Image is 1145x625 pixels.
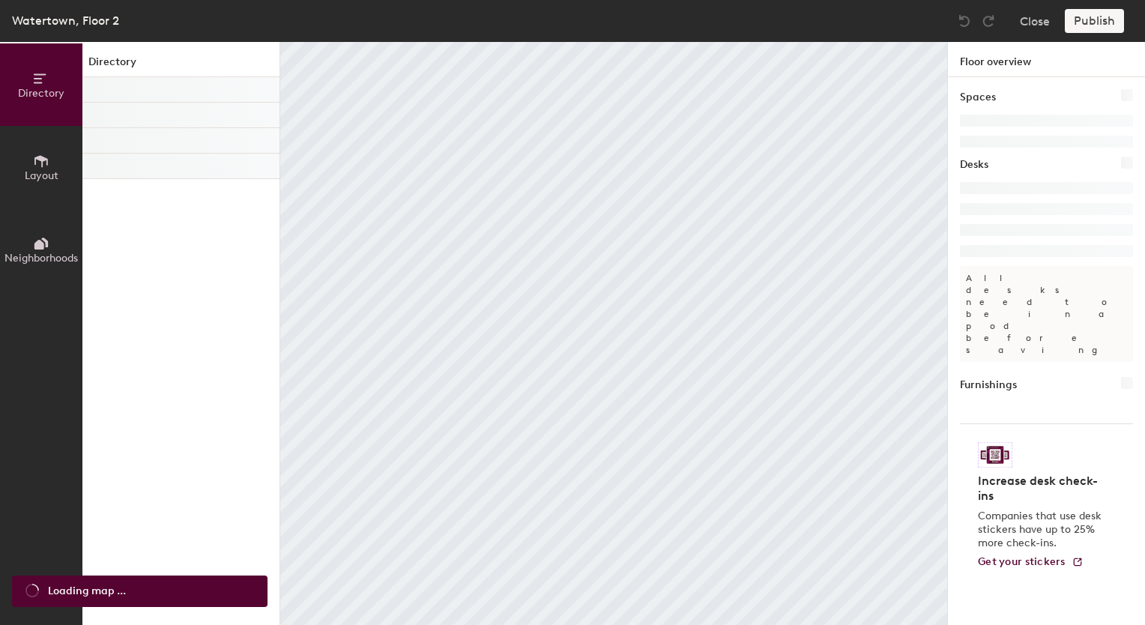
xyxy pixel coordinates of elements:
div: Watertown, Floor 2 [12,11,119,30]
a: Get your stickers [978,556,1084,569]
span: Neighborhoods [4,252,78,265]
img: Sticker logo [978,442,1012,468]
canvas: Map [280,42,947,625]
h1: Spaces [960,89,996,106]
span: Directory [18,87,64,100]
img: Redo [981,13,996,28]
p: Companies that use desk stickers have up to 25% more check-ins. [978,510,1106,550]
h1: Desks [960,157,988,173]
h1: Directory [82,54,280,77]
button: Close [1020,9,1050,33]
img: Undo [957,13,972,28]
p: All desks need to be in a pod before saving [960,266,1133,362]
span: Loading map ... [48,583,126,600]
span: Get your stickers [978,555,1066,568]
h1: Floor overview [948,42,1145,77]
h4: Increase desk check-ins [978,474,1106,504]
span: Layout [25,169,58,182]
h1: Furnishings [960,377,1017,393]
